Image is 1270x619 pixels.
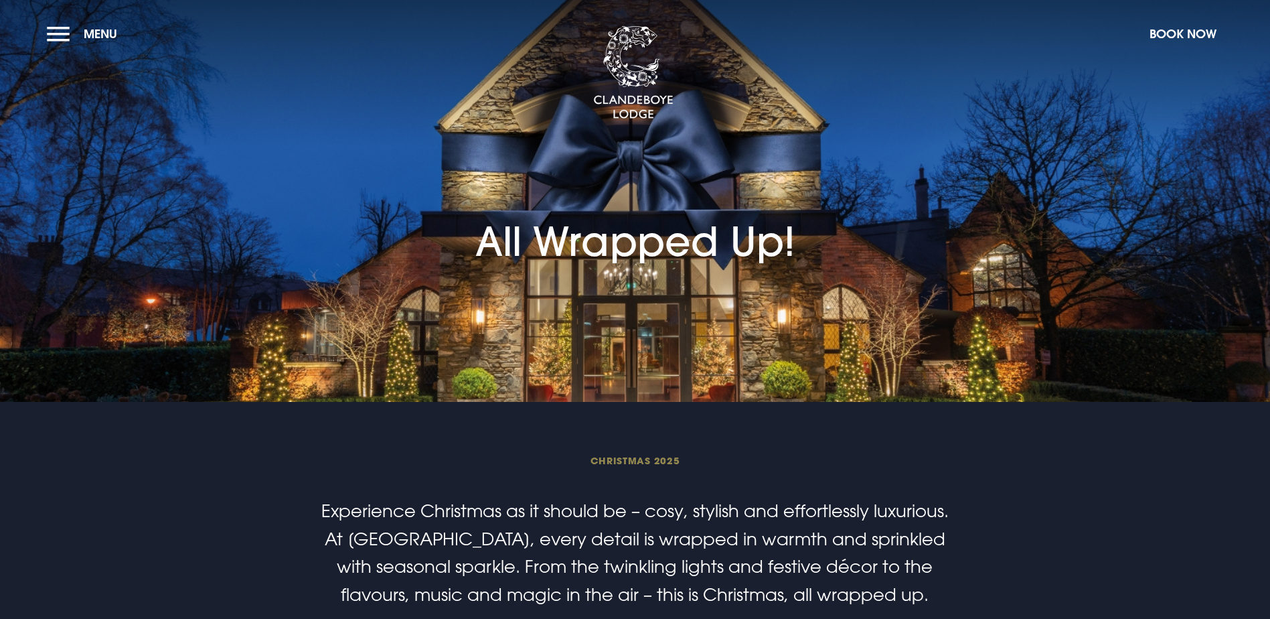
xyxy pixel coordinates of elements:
[316,497,953,608] p: Experience Christmas as it should be – cosy, stylish and effortlessly luxurious. At [GEOGRAPHIC_D...
[47,19,124,48] button: Menu
[593,26,673,120] img: Clandeboye Lodge
[475,143,795,266] h1: All Wrapped Up!
[84,26,117,42] span: Menu
[316,454,953,467] span: Christmas 2025
[1143,19,1223,48] button: Book Now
